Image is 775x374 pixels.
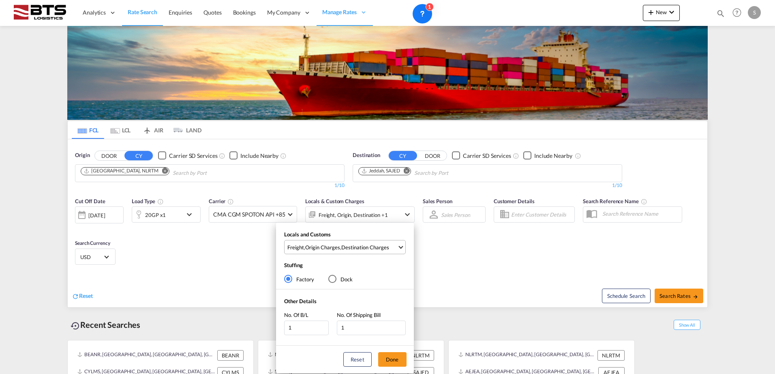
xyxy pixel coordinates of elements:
span: Locals and Customs [284,231,331,238]
md-radio-button: Factory [284,275,314,283]
md-radio-button: Dock [328,275,353,283]
span: Stuffing [284,262,303,268]
div: Freight [287,244,304,251]
md-select: Select Locals and Customs: Freight, Origin Charges, Destination Charges [284,240,406,254]
div: Origin Charges [305,244,340,251]
iframe: Chat [6,331,34,362]
span: No. Of Shipping Bill [337,312,381,318]
button: Done [378,352,407,367]
div: Destination Charges [341,244,389,251]
span: Other Details [284,298,317,304]
input: No. Of Shipping Bill [337,321,406,335]
input: No. Of B/L [284,321,329,335]
button: Reset [343,352,372,367]
span: No. Of B/L [284,312,308,318]
span: , , [287,244,397,251]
